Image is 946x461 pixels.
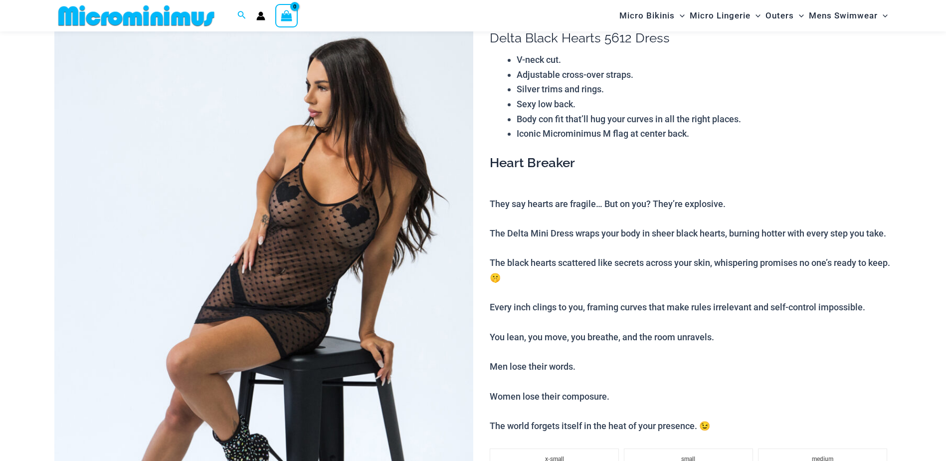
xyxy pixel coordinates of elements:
[256,11,265,20] a: Account icon link
[617,3,687,28] a: Micro BikinisMenu ToggleMenu Toggle
[878,3,888,28] span: Menu Toggle
[765,3,794,28] span: Outers
[806,3,890,28] a: Mens SwimwearMenu ToggleMenu Toggle
[751,3,760,28] span: Menu Toggle
[275,4,298,27] a: View Shopping Cart, empty
[687,3,763,28] a: Micro LingerieMenu ToggleMenu Toggle
[517,112,892,127] li: Body con fit that’ll hug your curves in all the right places.
[517,52,892,67] li: V-neck cut.
[619,3,675,28] span: Micro Bikinis
[490,155,892,172] h3: Heart Breaker
[517,126,892,141] li: Iconic Microminimus M flag at center back.
[675,3,685,28] span: Menu Toggle
[237,9,246,22] a: Search icon link
[763,3,806,28] a: OutersMenu ToggleMenu Toggle
[615,1,892,30] nav: Site Navigation
[517,67,892,82] li: Adjustable cross-over straps.
[794,3,804,28] span: Menu Toggle
[490,30,892,46] h1: Delta Black Hearts 5612 Dress
[490,197,892,434] p: They say hearts are fragile… But on you? They’re explosive. The Delta Mini Dress wraps your body ...
[517,97,892,112] li: Sexy low back.
[809,3,878,28] span: Mens Swimwear
[517,82,892,97] li: Silver trims and rings.
[54,4,218,27] img: MM SHOP LOGO FLAT
[690,3,751,28] span: Micro Lingerie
